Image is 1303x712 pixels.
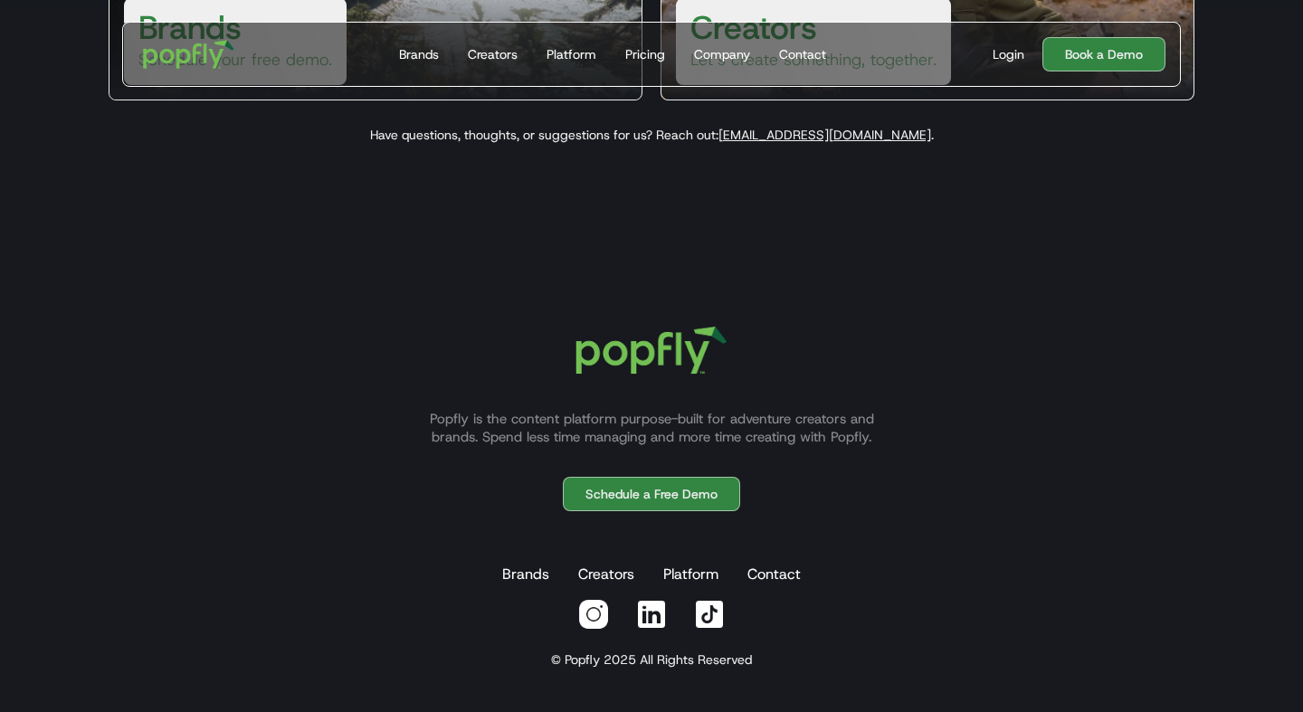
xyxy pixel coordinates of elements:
[772,23,833,86] a: Contact
[499,556,553,593] a: Brands
[575,556,638,593] a: Creators
[392,23,446,86] a: Brands
[130,27,247,81] a: home
[618,23,672,86] a: Pricing
[87,126,1216,144] p: Have questions, thoughts, or suggestions for us? Reach out: .
[625,45,665,63] div: Pricing
[690,5,817,49] h3: Creators
[407,410,896,446] p: Popfly is the content platform purpose-built for adventure creators and brands. Spend less time m...
[563,477,740,511] a: Schedule a Free Demo
[1042,37,1165,71] a: Book a Demo
[547,45,596,63] div: Platform
[399,45,439,63] div: Brands
[551,650,752,669] div: © Popfly 2025 All Rights Reserved
[660,556,722,593] a: Platform
[694,45,750,63] div: Company
[744,556,804,593] a: Contact
[468,45,518,63] div: Creators
[985,45,1032,63] a: Login
[718,127,931,143] a: [EMAIL_ADDRESS][DOMAIN_NAME]
[138,5,242,49] h3: Brands
[687,23,757,86] a: Company
[993,45,1024,63] div: Login
[779,45,826,63] div: Contact
[461,23,525,86] a: Creators
[539,23,604,86] a: Platform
